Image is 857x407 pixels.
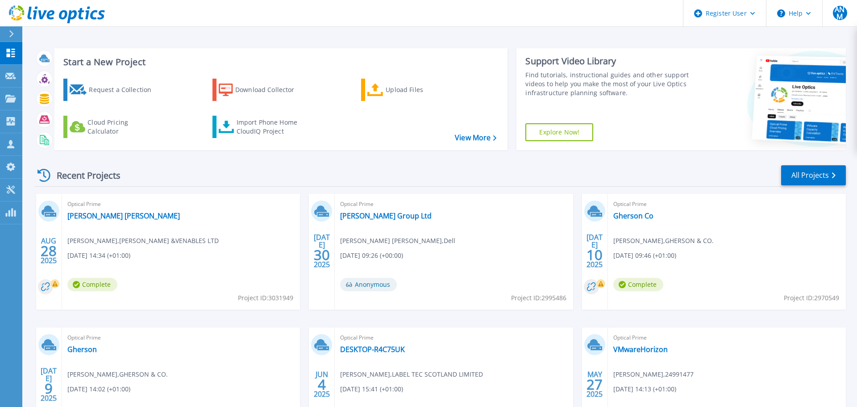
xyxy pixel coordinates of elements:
[587,251,603,259] span: 10
[613,369,694,379] span: [PERSON_NAME] , 24991477
[237,118,306,136] div: Import Phone Home CloudIQ Project
[67,384,130,394] span: [DATE] 14:02 (+01:00)
[613,333,840,343] span: Optical Prime
[781,165,846,185] a: All Projects
[525,55,693,67] div: Support Video Library
[455,134,496,142] a: View More
[318,381,326,388] span: 4
[313,235,330,267] div: [DATE] 2025
[586,235,603,267] div: [DATE] 2025
[361,79,461,101] a: Upload Files
[525,123,593,141] a: Explore Now!
[613,211,653,220] a: Gherson Co
[63,57,496,67] h3: Start a New Project
[89,81,160,99] div: Request a Collection
[340,278,397,291] span: Anonymous
[67,345,97,354] a: Gherson
[613,384,676,394] span: [DATE] 14:13 (+01:00)
[87,118,159,136] div: Cloud Pricing Calculator
[67,251,130,260] span: [DATE] 14:34 (+01:00)
[525,71,693,97] div: Find tutorials, instructional guides and other support videos to help you make the most of your L...
[34,164,133,186] div: Recent Projects
[613,199,840,209] span: Optical Prime
[340,369,483,379] span: [PERSON_NAME] , LABEL TEC SCOTLAND LIMITED
[45,385,53,392] span: 9
[613,278,663,291] span: Complete
[67,369,168,379] span: [PERSON_NAME] , GHERSON & CO.
[313,368,330,401] div: JUN 2025
[587,381,603,388] span: 27
[340,236,455,246] span: [PERSON_NAME] [PERSON_NAME] , Dell
[67,236,219,246] span: [PERSON_NAME] , [PERSON_NAME] &VENABLES LTD
[340,384,403,394] span: [DATE] 15:41 (+01:00)
[340,333,567,343] span: Optical Prime
[63,79,163,101] a: Request a Collection
[340,211,432,220] a: [PERSON_NAME] Group Ltd
[238,293,293,303] span: Project ID: 3031949
[314,251,330,259] span: 30
[833,6,847,20] span: ANM
[586,368,603,401] div: MAY 2025
[613,251,676,260] span: [DATE] 09:46 (+01:00)
[67,199,295,209] span: Optical Prime
[40,235,57,267] div: AUG 2025
[340,251,403,260] span: [DATE] 09:26 (+00:00)
[340,199,567,209] span: Optical Prime
[212,79,312,101] a: Download Collector
[386,81,457,99] div: Upload Files
[67,278,117,291] span: Complete
[63,116,163,138] a: Cloud Pricing Calculator
[511,293,566,303] span: Project ID: 2995486
[235,81,307,99] div: Download Collector
[613,345,668,354] a: VMwareHorizon
[784,293,839,303] span: Project ID: 2970549
[41,247,57,255] span: 28
[67,333,295,343] span: Optical Prime
[340,345,405,354] a: DESKTOP-R4C75UK
[67,211,180,220] a: [PERSON_NAME] [PERSON_NAME]
[613,236,714,246] span: [PERSON_NAME] , GHERSON & CO.
[40,368,57,401] div: [DATE] 2025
